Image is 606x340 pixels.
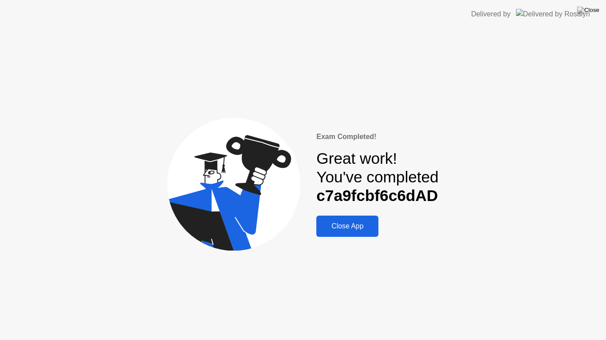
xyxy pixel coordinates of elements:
button: Close App [316,216,378,237]
b: c7a9fcbf6c6dAD [316,187,438,204]
div: Delivered by [471,9,511,19]
div: Close App [319,222,376,230]
img: Close [577,7,599,14]
div: Great work! You've completed [316,149,438,205]
div: Exam Completed! [316,131,438,142]
img: Delivered by Rosalyn [516,9,590,19]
